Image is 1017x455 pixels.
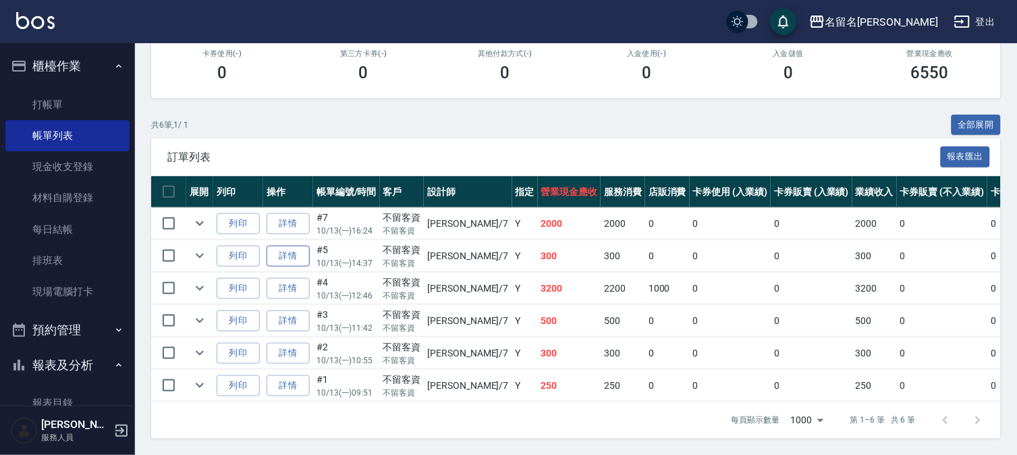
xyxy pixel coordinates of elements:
td: 0 [690,273,771,304]
button: 列印 [217,278,260,299]
a: 詳情 [267,343,310,364]
h2: 第三方卡券(-) [309,49,418,58]
img: Person [11,417,38,444]
td: Y [512,305,538,337]
td: [PERSON_NAME] /7 [424,208,512,240]
h2: 入金使用(-) [592,49,701,58]
span: 訂單列表 [167,151,941,164]
td: Y [512,208,538,240]
td: 1000 [645,273,690,304]
th: 客戶 [380,176,424,208]
p: 10/13 (一) 16:24 [317,225,377,237]
td: 0 [897,370,987,402]
th: 營業現金應收 [538,176,601,208]
td: 0 [771,338,852,369]
td: 0 [771,305,852,337]
a: 報表匯出 [941,150,991,163]
h3: 0 [217,63,227,82]
td: 3200 [852,273,897,304]
td: 2000 [538,208,601,240]
td: 0 [771,240,852,272]
td: 2000 [852,208,897,240]
td: [PERSON_NAME] /7 [424,370,512,402]
button: 報表匯出 [941,146,991,167]
a: 詳情 [267,246,310,267]
td: 250 [538,370,601,402]
td: [PERSON_NAME] /7 [424,305,512,337]
button: 報表及分析 [5,348,130,383]
td: 0 [897,208,987,240]
p: 不留客資 [383,290,421,302]
button: 列印 [217,343,260,364]
h3: 0 [642,63,651,82]
div: 不留客資 [383,275,421,290]
td: 0 [690,370,771,402]
p: 不留客資 [383,387,421,399]
p: 不留客資 [383,354,421,367]
td: 0 [645,208,690,240]
a: 帳單列表 [5,120,130,151]
p: 共 6 筆, 1 / 1 [151,119,188,131]
h5: [PERSON_NAME] [41,418,110,431]
td: 300 [538,240,601,272]
th: 操作 [263,176,313,208]
th: 業績收入 [852,176,897,208]
button: 名留名[PERSON_NAME] [804,8,943,36]
td: [PERSON_NAME] /7 [424,338,512,369]
th: 服務消費 [601,176,645,208]
button: expand row [190,278,210,298]
a: 詳情 [267,311,310,331]
button: expand row [190,311,210,331]
h2: 卡券使用(-) [167,49,277,58]
td: 250 [852,370,897,402]
p: 10/13 (一) 12:46 [317,290,377,302]
td: 500 [538,305,601,337]
a: 詳情 [267,278,310,299]
td: 0 [897,305,987,337]
button: 列印 [217,311,260,331]
td: Y [512,273,538,304]
button: 列印 [217,375,260,396]
td: 0 [690,240,771,272]
td: 0 [771,208,852,240]
td: [PERSON_NAME] /7 [424,273,512,304]
td: #7 [313,208,380,240]
div: 不留客資 [383,373,421,387]
a: 材料自購登錄 [5,182,130,213]
td: 0 [897,273,987,304]
td: 250 [601,370,645,402]
td: 3200 [538,273,601,304]
div: 1000 [786,402,829,439]
p: 10/13 (一) 09:51 [317,387,377,399]
p: 服務人員 [41,431,110,444]
a: 現金收支登錄 [5,151,130,182]
button: expand row [190,213,210,234]
a: 詳情 [267,213,310,234]
p: 不留客資 [383,257,421,269]
td: #4 [313,273,380,304]
th: 卡券使用 (入業績) [690,176,771,208]
p: 不留客資 [383,322,421,334]
td: 0 [690,208,771,240]
button: 列印 [217,246,260,267]
th: 設計師 [424,176,512,208]
td: Y [512,338,538,369]
p: 10/13 (一) 14:37 [317,257,377,269]
th: 店販消費 [645,176,690,208]
p: 不留客資 [383,225,421,237]
th: 卡券販賣 (入業績) [771,176,852,208]
button: 櫃檯作業 [5,49,130,84]
div: 不留客資 [383,211,421,225]
td: #2 [313,338,380,369]
td: 0 [690,338,771,369]
h3: 0 [359,63,368,82]
th: 指定 [512,176,538,208]
div: 不留客資 [383,340,421,354]
button: 全部展開 [952,115,1001,136]
button: save [770,8,797,35]
td: 300 [601,338,645,369]
h3: 6550 [911,63,949,82]
button: expand row [190,246,210,266]
td: [PERSON_NAME] /7 [424,240,512,272]
div: 不留客資 [383,243,421,257]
